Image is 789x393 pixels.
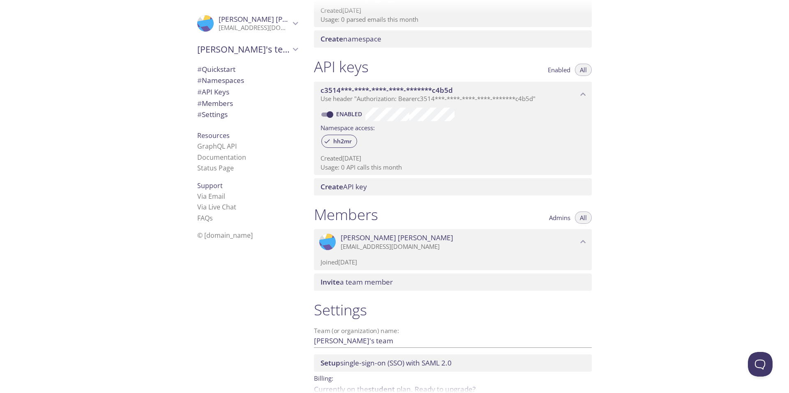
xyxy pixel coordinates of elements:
[197,99,233,108] span: Members
[328,138,357,145] span: hh2mr
[321,121,375,133] label: Namespace access:
[314,354,592,372] div: Setup SSO
[197,76,244,85] span: Namespaces
[191,39,304,60] div: Navdeep's team
[191,64,304,75] div: Quickstart
[314,178,592,195] div: Create API Key
[314,229,592,255] div: Navdeep Singh
[197,131,230,140] span: Resources
[314,273,592,291] div: Invite a team member
[575,211,592,224] button: All
[191,10,304,37] div: Navdeep Singh
[314,372,592,384] p: Billing:
[321,163,585,172] p: Usage: 0 API calls this month
[335,110,365,118] a: Enabled
[575,64,592,76] button: All
[544,211,575,224] button: Admins
[341,243,578,251] p: [EMAIL_ADDRESS][DOMAIN_NAME]
[197,192,225,201] a: Via Email
[341,233,453,242] span: [PERSON_NAME] [PERSON_NAME]
[191,109,304,120] div: Team Settings
[314,30,592,48] div: Create namespace
[219,24,290,32] p: [EMAIL_ADDRESS][DOMAIN_NAME]
[321,182,343,191] span: Create
[197,64,202,74] span: #
[197,142,237,151] a: GraphQL API
[197,202,236,211] a: Via Live Chat
[321,358,340,368] span: Setup
[197,99,202,108] span: #
[197,214,213,223] a: FAQ
[321,277,393,287] span: a team member
[191,75,304,86] div: Namespaces
[210,214,213,223] span: s
[219,14,331,24] span: [PERSON_NAME] [PERSON_NAME]
[321,135,357,148] div: hh2mr
[197,231,253,240] span: © [DOMAIN_NAME]
[314,205,378,224] h1: Members
[197,87,202,97] span: #
[543,64,575,76] button: Enabled
[321,154,585,163] p: Created [DATE]
[197,110,228,119] span: Settings
[748,352,773,377] iframe: Help Scout Beacon - Open
[197,153,246,162] a: Documentation
[321,358,452,368] span: single-sign-on (SSO) with SAML 2.0
[191,86,304,98] div: API Keys
[314,301,592,319] h1: Settings
[197,64,235,74] span: Quickstart
[197,76,202,85] span: #
[197,110,202,119] span: #
[197,87,229,97] span: API Keys
[321,34,343,44] span: Create
[314,328,399,334] label: Team (or organization) name:
[321,258,585,267] p: Joined [DATE]
[314,57,369,76] h1: API keys
[197,163,234,172] a: Status Page
[321,182,367,191] span: API key
[197,44,290,55] span: [PERSON_NAME]'s team
[321,15,585,24] p: Usage: 0 parsed emails this month
[191,98,304,109] div: Members
[321,277,340,287] span: Invite
[321,34,381,44] span: namespace
[197,181,223,190] span: Support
